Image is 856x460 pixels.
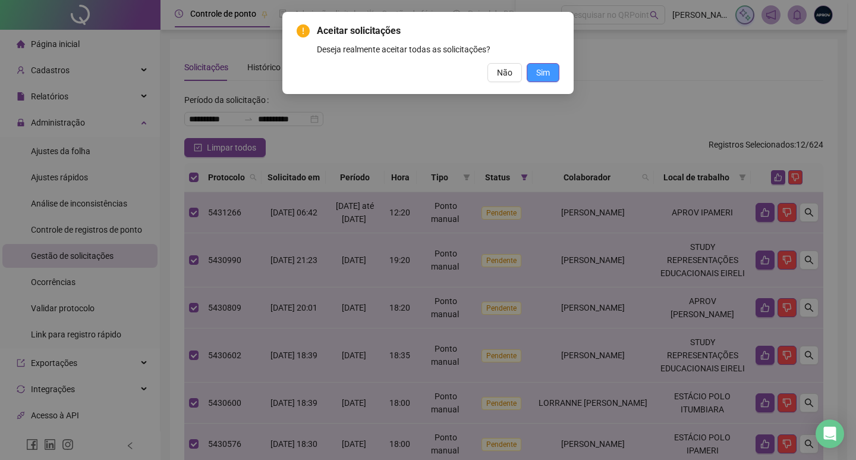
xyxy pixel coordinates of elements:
span: exclamation-circle [297,24,310,37]
button: Não [487,63,522,82]
div: Open Intercom Messenger [816,420,844,448]
button: Sim [527,63,559,82]
span: Aceitar solicitações [317,24,559,38]
span: Sim [536,66,550,79]
span: Não [497,66,512,79]
div: Deseja realmente aceitar todas as solicitações? [317,43,559,56]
